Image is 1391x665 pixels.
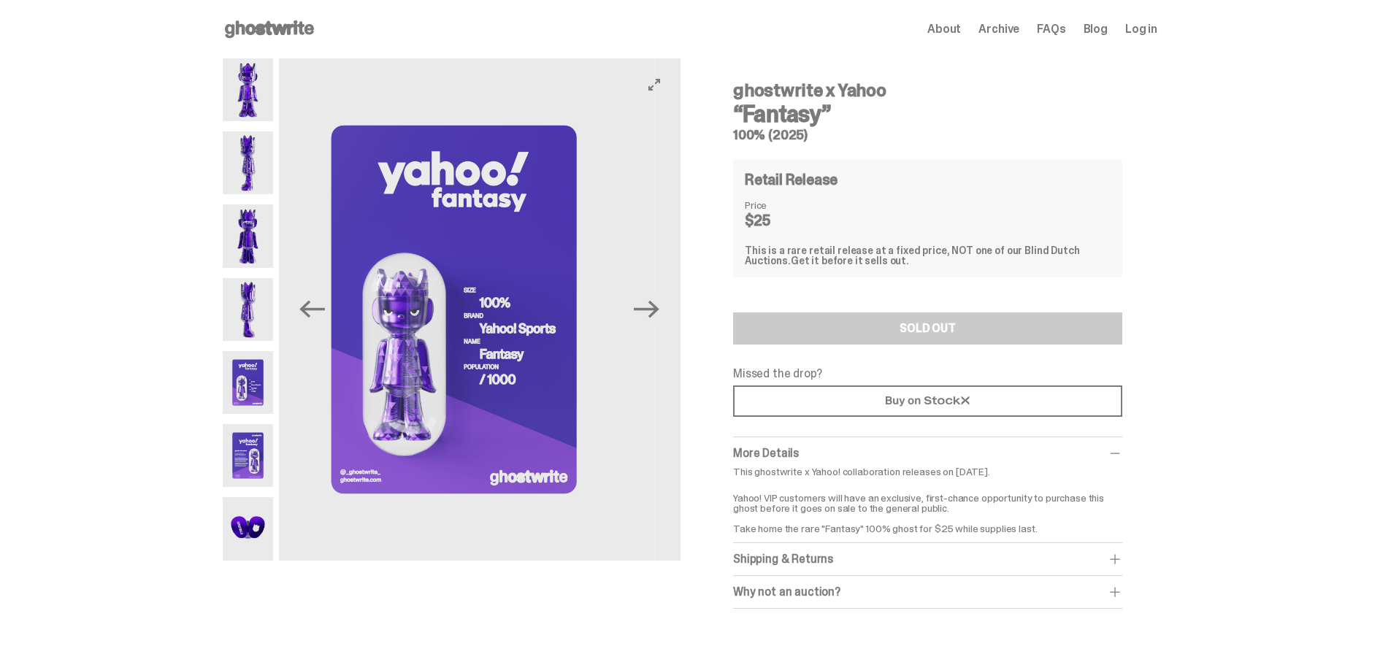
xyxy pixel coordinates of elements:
span: More Details [733,445,799,461]
a: Blog [1084,23,1108,35]
h4: ghostwrite x Yahoo [733,82,1122,99]
img: Yahoo-HG---4.png [223,278,273,341]
img: Yahoo-HG---3.png [223,204,273,267]
img: Yahoo-HG---7.png [223,497,273,560]
div: This is a rare retail release at a fixed price, NOT one of our Blind Dutch Auctions. [745,245,1111,266]
img: Yahoo-HG---6.png [655,58,1057,561]
h5: 100% (2025) [733,128,1122,142]
a: FAQs [1037,23,1065,35]
div: Shipping & Returns [733,552,1122,566]
img: Yahoo-HG---2.png [223,131,273,194]
button: SOLD OUT [733,312,1122,345]
dd: $25 [745,213,818,228]
img: Yahoo-HG---5.png [253,58,655,561]
p: Missed the drop? [733,368,1122,380]
dt: Price [745,200,818,210]
img: Yahoo-HG---6.png [223,424,273,487]
h3: “Fantasy” [733,102,1122,126]
p: Yahoo! VIP customers will have an exclusive, first-chance opportunity to purchase this ghost befo... [733,483,1122,534]
button: Previous [296,293,329,326]
div: Why not an auction? [733,585,1122,599]
button: Next [631,293,663,326]
a: Archive [978,23,1019,35]
span: Get it before it sells out. [791,254,909,267]
img: Yahoo-HG---5.png [223,351,273,414]
a: Log in [1125,23,1157,35]
a: About [927,23,961,35]
img: Yahoo-HG---1.png [223,58,273,121]
h4: Retail Release [745,172,838,187]
p: This ghostwrite x Yahoo! collaboration releases on [DATE]. [733,466,1122,477]
button: View full-screen [645,76,663,93]
div: SOLD OUT [900,323,956,334]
